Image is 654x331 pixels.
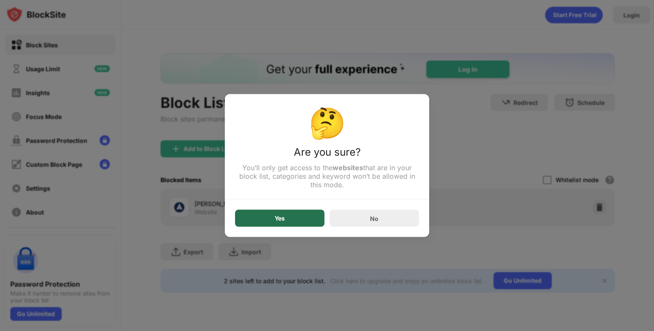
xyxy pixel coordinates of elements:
strong: websites [333,163,363,172]
div: Yes [275,215,285,222]
div: No [370,215,379,222]
div: Are you sure? [235,146,419,163]
div: You’ll only get access to the that are in your block list, categories and keyword won’t be allowe... [235,163,419,189]
div: 🤔 [235,105,419,141]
